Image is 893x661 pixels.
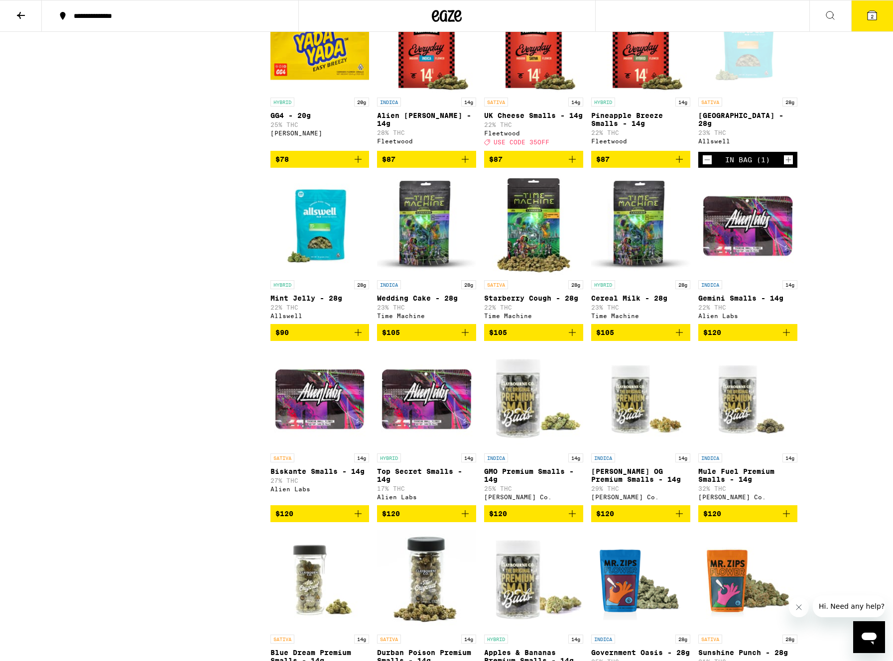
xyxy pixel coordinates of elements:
span: $87 [489,155,503,163]
p: GMO Premium Smalls - 14g [484,467,583,483]
p: Alien [PERSON_NAME] - 14g [377,111,476,127]
span: $78 [275,155,289,163]
button: Add to bag [591,151,690,168]
div: Time Machine [484,313,583,319]
p: 22% THC [270,304,370,311]
div: Alien Labs [270,486,370,492]
p: 14g [782,280,797,289]
p: SATIVA [698,635,722,644]
div: In Bag (1) [725,156,770,164]
img: Alien Labs - Gemini Smalls - 14g [698,176,797,275]
a: Open page for Top Secret Smalls - 14g from Alien Labs [377,349,476,505]
button: Add to bag [377,505,476,522]
p: 14g [568,453,583,462]
p: Sunshine Punch - 28g [698,649,797,657]
p: 28g [675,280,690,289]
p: SATIVA [484,280,508,289]
img: Alien Labs - Top Secret Smalls - 14g [377,349,476,448]
p: Pineapple Breeze Smalls - 14g [591,111,690,127]
span: $120 [703,510,721,518]
p: 23% THC [591,304,690,311]
p: Cereal Milk - 28g [591,294,690,302]
p: HYBRID [591,98,615,107]
img: Mr. Zips - Government Oasis - 28g [591,530,690,630]
button: Add to bag [698,505,797,522]
span: $87 [596,155,610,163]
p: GG4 - 20g [270,111,370,119]
span: $120 [596,510,614,518]
p: Top Secret Smalls - 14g [377,467,476,483]
button: Add to bag [591,505,690,522]
div: [PERSON_NAME] Co. [698,494,797,500]
p: INDICA [377,280,401,289]
span: 2 [871,13,874,19]
div: [PERSON_NAME] [270,130,370,136]
p: 14g [675,98,690,107]
div: Allswell [270,313,370,319]
p: HYBRID [591,280,615,289]
p: 23% THC [698,129,797,136]
span: USE CODE 35OFF [494,139,549,146]
span: $87 [382,155,395,163]
p: HYBRID [484,635,508,644]
p: [PERSON_NAME] OG Premium Smalls - 14g [591,467,690,483]
p: 14g [461,98,476,107]
span: $105 [596,329,614,336]
span: $105 [489,329,507,336]
p: 14g [354,635,369,644]
a: Open page for Mule Fuel Premium Smalls - 14g from Claybourne Co. [698,349,797,505]
div: Fleetwood [377,138,476,144]
span: $120 [275,510,293,518]
p: Gemini Smalls - 14g [698,294,797,302]
button: Add to bag [484,324,583,341]
p: Mint Jelly - 28g [270,294,370,302]
p: Biskante Smalls - 14g [270,467,370,475]
button: Add to bag [698,324,797,341]
img: Claybourne Co. - Blue Dream Premium Smalls - 14g [270,530,370,630]
p: INDICA [591,453,615,462]
img: Time Machine - Cereal Milk - 28g [591,176,690,275]
button: Increment [783,155,793,165]
img: Time Machine - Starberry Cough - 28g [484,176,583,275]
button: Add to bag [377,151,476,168]
p: 14g [461,453,476,462]
p: 25% THC [270,121,370,128]
button: Add to bag [484,505,583,522]
div: Allswell [698,138,797,144]
button: Add to bag [377,324,476,341]
img: Mr. Zips - Sunshine Punch - 28g [698,530,797,630]
p: 22% THC [698,304,797,311]
div: Alien Labs [377,494,476,500]
p: Government Oasis - 28g [591,649,690,657]
img: Allswell - Mint Jelly - 28g [270,176,370,275]
button: Decrement [702,155,712,165]
p: 23% THC [377,304,476,311]
a: Open page for Starberry Cough - 28g from Time Machine [484,176,583,324]
a: Open page for Cereal Milk - 28g from Time Machine [591,176,690,324]
a: Open page for Gemini Smalls - 14g from Alien Labs [698,176,797,324]
p: 17% THC [377,485,476,492]
p: INDICA [698,453,722,462]
iframe: Message from company [813,595,885,617]
p: Starberry Cough - 28g [484,294,583,302]
p: 14g [461,635,476,644]
iframe: Close message [789,597,809,617]
p: INDICA [591,635,615,644]
div: [PERSON_NAME] Co. [591,494,690,500]
img: Claybourne Co. - Durban Poison Premium Smalls - 14g [377,530,476,630]
div: Fleetwood [591,138,690,144]
p: SATIVA [484,98,508,107]
img: Claybourne Co. - King Louis OG Premium Smalls - 14g [591,349,690,448]
img: Claybourne Co. - GMO Premium Smalls - 14g [484,349,583,448]
p: Wedding Cake - 28g [377,294,476,302]
p: 20g [354,98,369,107]
span: $120 [382,510,400,518]
p: 28g [354,280,369,289]
p: 28g [675,635,690,644]
p: HYBRID [270,98,294,107]
button: Add to bag [270,324,370,341]
p: 14g [568,635,583,644]
a: Open page for Mint Jelly - 28g from Allswell [270,176,370,324]
p: 27% THC [270,477,370,484]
